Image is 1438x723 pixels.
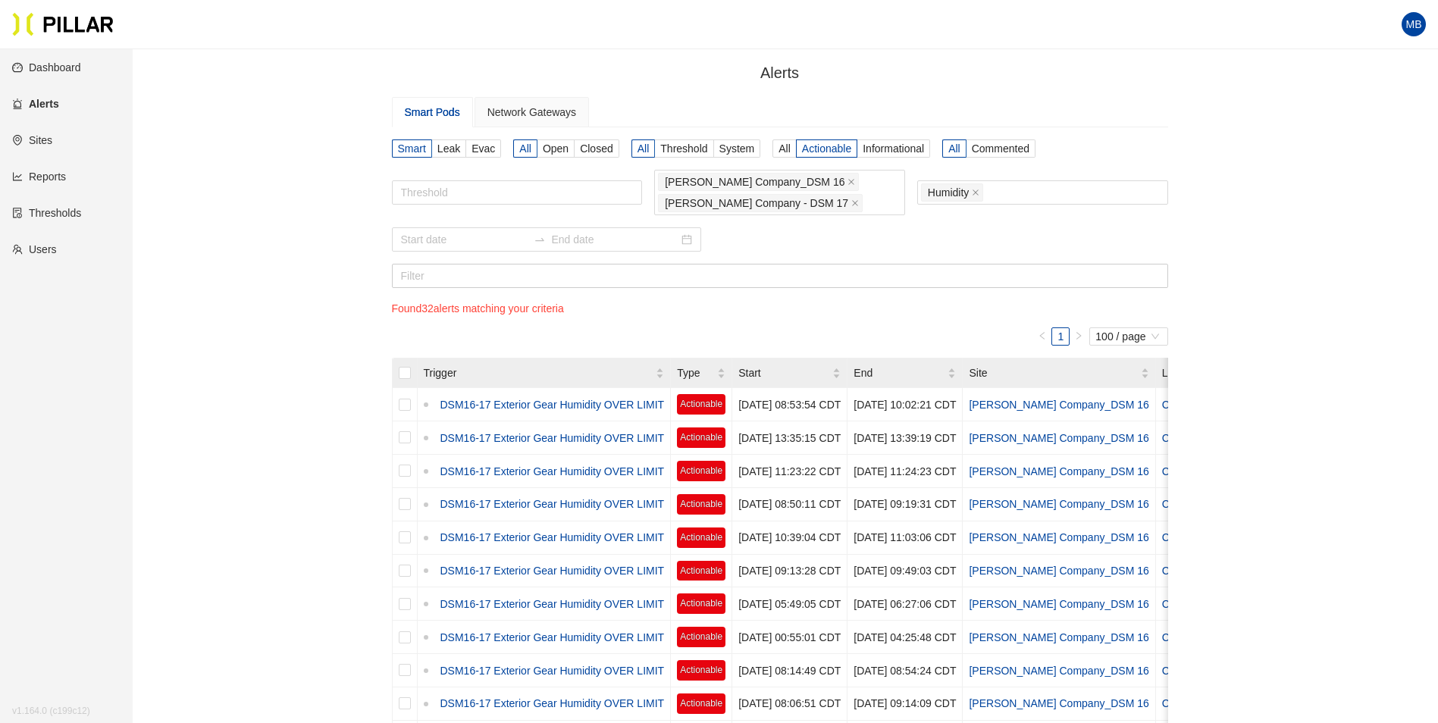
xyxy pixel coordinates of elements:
a: COLO 4.4 LBT [1162,697,1233,709]
span: Actionable [677,593,725,614]
a: COLO 2.3 LBP [1162,465,1233,477]
a: COLO 4.4 UPM [1162,432,1236,444]
a: COLO 2.4 UPM [1162,598,1236,610]
div: Smart Pods [405,104,460,121]
td: [DATE] 11:24:23 CDT [847,455,963,488]
span: Actionable [802,142,851,155]
span: [PERSON_NAME] Company_DSM 16 [665,174,844,190]
a: DSM16-17 Exterior Gear Humidity OVER LIMIT [434,529,665,546]
a: line-chartReports [12,171,66,183]
span: Actionable [677,494,725,515]
a: [PERSON_NAME] Company_DSM 16 [969,631,1148,643]
div: Page Size [1089,327,1167,346]
a: COLO 3.1 LBP [1162,498,1233,510]
a: [PERSON_NAME] Company_DSM 16 [969,697,1148,709]
a: [PERSON_NAME] Company_DSM 16 [969,498,1148,510]
span: Site [969,365,1140,381]
td: [DATE] 08:06:51 CDT [732,687,847,721]
span: close [972,189,979,198]
td: [DATE] 10:02:21 CDT [847,388,963,421]
span: Commented [972,142,1029,155]
td: [DATE] 13:39:19 CDT [847,421,963,455]
span: Open [543,142,569,155]
span: Start [738,365,832,381]
a: [PERSON_NAME] Company_DSM 16 [969,432,1148,444]
a: environmentSites [12,134,52,146]
span: All [948,142,960,155]
span: Leak [437,142,460,155]
td: [DATE] 09:49:03 CDT [847,555,963,588]
input: Start date [401,231,528,248]
input: End date [552,231,678,248]
a: [PERSON_NAME] Company_DSM 16 [969,665,1148,677]
li: 1 [1051,327,1070,346]
span: Humidity [928,184,969,201]
div: Network Gateways [487,104,576,121]
td: [DATE] 13:35:15 CDT [732,421,847,455]
img: Pillar Technologies [12,12,114,36]
td: [DATE] 06:27:06 CDT [847,587,963,621]
span: Type [677,365,717,381]
span: swap-right [534,233,546,246]
span: Evac [472,142,495,155]
span: Actionable [677,427,725,448]
a: COLO 3.3 LBT [1162,399,1233,411]
span: System [719,142,755,155]
span: left [1038,331,1047,340]
a: [PERSON_NAME] Company_DSM 16 [969,598,1148,610]
a: COLO 2.3 LBP [1162,531,1233,543]
span: close [847,178,855,187]
a: dashboardDashboard [12,61,81,74]
a: DSM16-17 Exterior Gear Humidity OVER LIMIT [434,562,665,579]
button: right [1070,327,1088,346]
a: DSM16-17 Exterior Gear Humidity OVER LIMIT [434,463,665,480]
a: DSM16-17 Exterior Gear Humidity OVER LIMIT [434,496,665,512]
span: Actionable [677,394,725,415]
td: [DATE] 08:54:24 CDT [847,654,963,687]
span: All [779,142,791,155]
span: Informational [863,142,924,155]
span: Location [1162,365,1228,381]
li: Previous Page [1033,327,1051,346]
span: Actionable [677,627,725,647]
a: DSM16-17 Exterior Gear Humidity OVER LIMIT [434,695,665,712]
span: Smart [398,142,426,155]
td: [DATE] 08:53:54 CDT [732,388,847,421]
a: DSM16-17 Exterior Gear Humidity OVER LIMIT [434,430,665,446]
a: DSM16-17 Exterior Gear Humidity OVER LIMIT [434,662,665,679]
span: to [534,233,546,246]
a: 1 [1052,328,1069,345]
a: DSM16-17 Exterior Gear Humidity OVER LIMIT [434,396,665,413]
span: right [1074,331,1083,340]
a: teamUsers [12,243,57,255]
span: Actionable [677,660,725,681]
span: Trigger [424,365,656,381]
span: End [854,365,948,381]
span: MB [1406,12,1422,36]
a: [PERSON_NAME] Company_DSM 16 [969,531,1148,543]
span: Alerts [760,64,799,81]
td: [DATE] 09:19:31 CDT [847,488,963,521]
input: Filter [392,264,1168,288]
a: DSM16-17 Exterior Gear Humidity OVER LIMIT [434,629,665,646]
td: [DATE] 09:13:28 CDT [732,555,847,588]
span: Threshold [660,142,707,155]
span: Closed [580,142,613,155]
a: DSM16-17 Exterior Gear Humidity OVER LIMIT [434,596,665,612]
li: Next Page [1070,327,1088,346]
p: Found 32 alerts matching your criteria [392,300,564,317]
span: close [851,199,859,208]
span: Actionable [677,527,725,548]
td: [DATE] 11:03:06 CDT [847,521,963,555]
td: [DATE] 04:25:48 CDT [847,621,963,654]
a: [PERSON_NAME] Company_DSM 16 [969,399,1148,411]
a: [PERSON_NAME] Company_DSM 16 [969,465,1148,477]
td: [DATE] 11:23:22 CDT [732,455,847,488]
a: COLO 2.4 UPM [1162,631,1236,643]
span: All [519,142,531,155]
span: [PERSON_NAME] Company - DSM 17 [665,195,848,211]
a: exceptionThresholds [12,207,81,219]
span: 100 / page [1095,328,1161,345]
td: [DATE] 08:14:49 CDT [732,654,847,687]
